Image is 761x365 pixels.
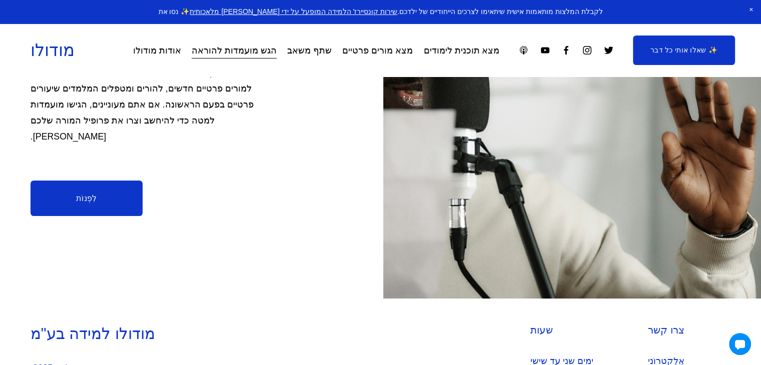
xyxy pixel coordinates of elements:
a: לְצַפְצֵף [603,45,614,55]
a: מצא תוכנית לימודים [423,41,499,59]
a: שתף משאב [287,41,332,59]
a: פייסבוק [561,45,571,55]
font: מצא מורים פרטיים [342,45,413,55]
font: מצא תוכנית לימודים [423,45,499,55]
a: אינסטגרם [582,45,592,55]
a: יוטיוב [540,45,550,55]
a: אודות מודולו [133,41,181,59]
a: ✨ שאלו אותי כל דבר [633,35,735,65]
a: לִפְנוֹת [31,180,143,216]
font: מודולו למידה בע"מ [31,325,155,342]
font: לִפְנוֹת [76,194,97,202]
font: שתף משאב [287,45,332,55]
font: הגש מועמדות להוראה [192,45,277,55]
a: מצא מורים פרטיים [342,41,413,59]
a: שירות קונסיירז' הלמידה המופעל על ידי [PERSON_NAME] מלאכותית [190,7,397,15]
a: הגש מועמדות להוראה [192,41,277,59]
a: מודולו [31,40,75,59]
font: שעות [530,324,553,335]
font: אודות מודולו [133,45,181,55]
a: פודקאסטים של אפל [518,45,529,55]
font: ✨ שאלו אותי כל דבר [650,46,717,54]
font: צרו קשר [648,324,684,335]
